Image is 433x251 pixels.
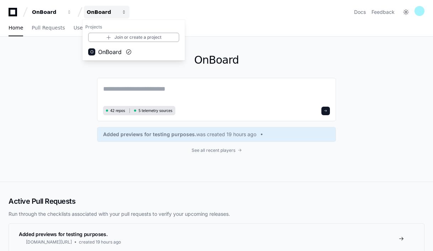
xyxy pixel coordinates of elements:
[87,9,117,16] div: OnBoard
[84,6,129,18] button: OnBoard
[26,239,72,245] span: [DOMAIN_NAME][URL]
[9,196,424,206] h2: Active Pull Requests
[9,26,23,30] span: Home
[32,20,65,36] a: Pull Requests
[98,48,122,56] span: OnBoard
[103,131,330,138] a: Added previews for testing purposes.was created 19 hours ago
[371,9,395,16] button: Feedback
[32,26,65,30] span: Pull Requests
[79,239,121,245] span: created 19 hours ago
[110,108,125,113] span: 42 repos
[74,26,87,30] span: Users
[354,9,366,16] a: Docs
[82,21,185,33] h1: Projects
[74,20,87,36] a: Users
[97,54,336,66] h1: OnBoard
[19,231,107,237] span: Added previews for testing purposes.
[196,131,256,138] span: was created 19 hours ago
[97,148,336,153] a: See all recent players
[32,9,63,16] div: OnBoard
[88,33,179,42] a: Join or create a project
[29,6,75,18] button: OnBoard
[138,108,172,113] span: 5 telemetry sources
[103,131,196,138] span: Added previews for testing purposes.
[192,148,235,153] span: See all recent players
[9,20,23,36] a: Home
[88,48,95,55] div: O
[82,20,185,60] div: OnBoard
[9,210,424,218] p: Run through the checklists associated with your pull requests to verify your upcoming releases.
